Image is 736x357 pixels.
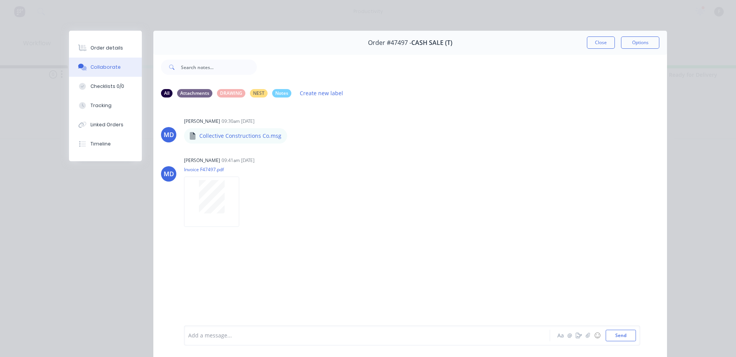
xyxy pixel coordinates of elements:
button: Linked Orders [69,115,142,134]
button: Aa [556,331,565,340]
button: Checklists 0/0 [69,77,142,96]
div: Linked Orders [90,121,123,128]
div: MD [164,130,174,139]
div: Checklists 0/0 [90,83,124,90]
span: Order #47497 - [368,39,411,46]
button: Create new label [296,88,347,98]
input: Search notes... [181,59,257,75]
button: Collaborate [69,58,142,77]
div: Timeline [90,140,111,147]
span: CASH SALE (T) [411,39,452,46]
button: Timeline [69,134,142,154]
div: Attachments [177,89,212,98]
div: Order details [90,45,123,51]
div: Notes [272,89,291,98]
p: Collective Constructions Co.msg [199,132,281,140]
button: Order details [69,38,142,58]
div: DRAWING [217,89,245,98]
div: [PERSON_NAME] [184,118,220,125]
button: @ [565,331,574,340]
button: ☺ [593,331,602,340]
div: Tracking [90,102,112,109]
div: [PERSON_NAME] [184,157,220,164]
button: Options [621,36,659,49]
div: 09:41am [DATE] [222,157,255,164]
div: MD [164,169,174,178]
div: Collaborate [90,64,121,71]
div: NEST [250,89,268,98]
div: 09:30am [DATE] [222,118,255,125]
div: All [161,89,172,98]
button: Tracking [69,96,142,115]
p: Invoice F47497.pdf [184,166,247,173]
button: Close [587,36,615,49]
button: Send [606,330,636,341]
